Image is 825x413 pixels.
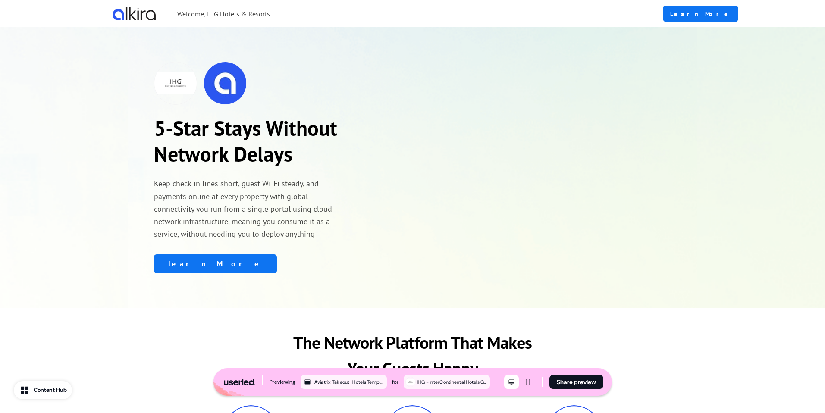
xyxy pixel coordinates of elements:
p: Welcome, IHG Hotels & Resorts [177,9,270,19]
button: Share preview [549,375,603,389]
p: The Network Platform That Makes Your Guests Happy [276,329,549,381]
button: Content Hub [14,381,72,399]
div: Aviatrix Takeout | Hotels Template [314,378,385,386]
a: Learn More [154,254,277,273]
a: Learn More [663,6,738,22]
div: for [392,378,398,386]
div: Previewing [270,378,295,386]
button: Desktop mode [504,375,519,389]
strong: 5-Star Stays Without Network Delays [154,115,337,167]
div: IHG - InterContinental Hotels Group [417,378,488,386]
p: Keep check-in lines short, guest Wi-Fi steady, and payments online at every property with global ... [154,177,345,240]
button: Mobile mode [521,375,535,389]
div: Content Hub [34,386,67,394]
